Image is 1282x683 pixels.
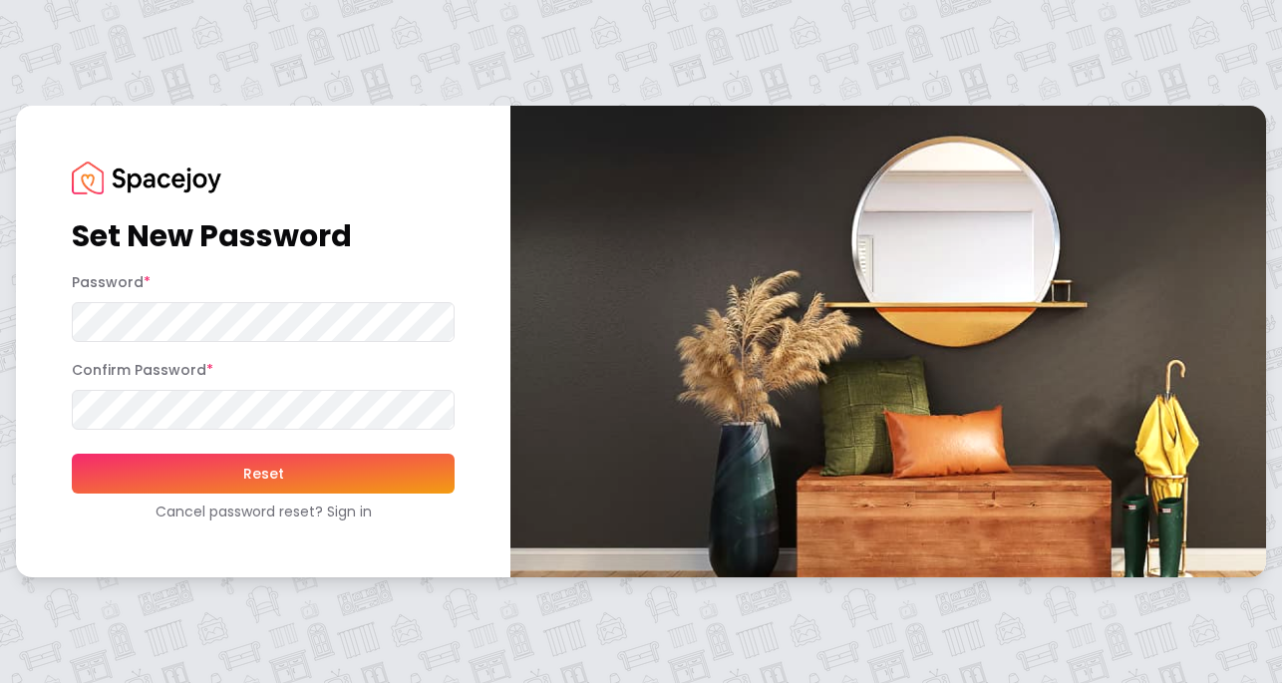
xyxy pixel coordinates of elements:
[327,502,372,521] a: Sign in
[72,360,213,380] label: Confirm Password
[72,454,455,494] button: Reset
[510,106,1266,576] img: banner
[72,162,221,193] img: Spacejoy Logo
[72,218,455,254] h1: Set New Password
[72,272,151,292] label: Password
[72,502,455,521] div: Cancel password reset?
